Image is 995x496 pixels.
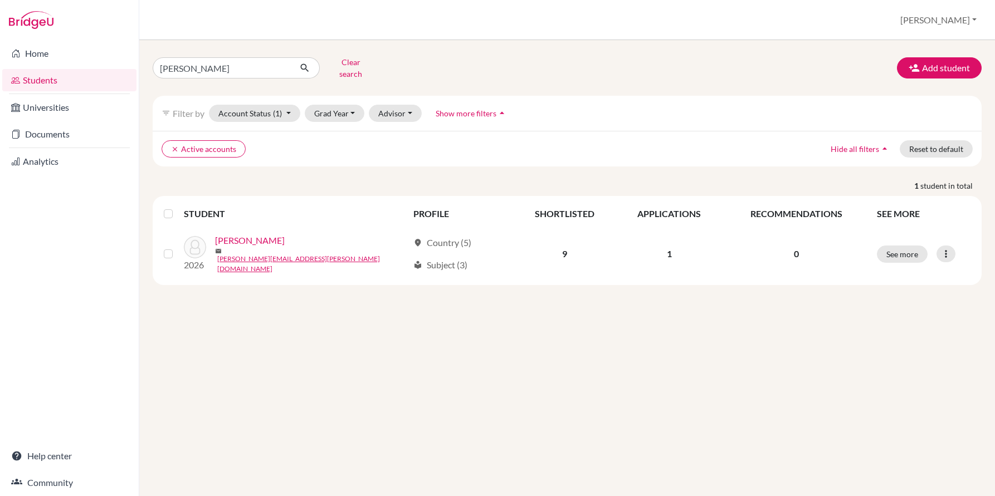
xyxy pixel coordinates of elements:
button: Grad Year [305,105,365,122]
i: clear [171,145,179,153]
a: Community [2,472,136,494]
a: Analytics [2,150,136,173]
button: Show more filtersarrow_drop_up [426,105,517,122]
button: Reset to default [900,140,973,158]
span: student in total [920,180,982,191]
a: [PERSON_NAME] [215,234,285,247]
a: Documents [2,123,136,145]
th: STUDENT [184,200,407,227]
button: See more [877,245,928,263]
a: Students [2,69,136,91]
th: RECOMMENDATIONS [723,200,870,227]
span: location_on [413,238,422,247]
div: Country (5) [413,236,471,249]
a: Help center [2,445,136,467]
p: 2026 [184,258,206,272]
th: SEE MORE [870,200,977,227]
i: filter_list [162,109,170,117]
p: 0 [730,247,864,261]
a: Universities [2,96,136,119]
img: Bridge-U [9,11,53,29]
th: PROFILE [407,200,514,227]
button: Add student [897,57,982,78]
button: clearActive accounts [162,140,246,158]
span: Hide all filters [831,144,879,154]
button: [PERSON_NAME] [895,9,982,31]
td: 9 [514,227,616,281]
button: Advisor [369,105,422,122]
span: mail [215,248,222,254]
span: (1) [273,109,282,118]
strong: 1 [914,180,920,191]
th: APPLICATIONS [616,200,723,227]
span: Filter by [173,108,204,119]
img: Taylor, Jed [184,236,206,258]
th: SHORTLISTED [514,200,616,227]
div: Subject (3) [413,258,467,272]
input: Find student by name... [153,57,291,78]
button: Account Status(1) [209,105,300,122]
td: 1 [616,227,723,281]
span: Show more filters [436,109,496,118]
a: Home [2,42,136,65]
i: arrow_drop_up [879,143,890,154]
button: Clear search [320,53,382,82]
i: arrow_drop_up [496,107,508,119]
button: Hide all filtersarrow_drop_up [821,140,900,158]
a: [PERSON_NAME][EMAIL_ADDRESS][PERSON_NAME][DOMAIN_NAME] [217,254,408,274]
span: local_library [413,261,422,269]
